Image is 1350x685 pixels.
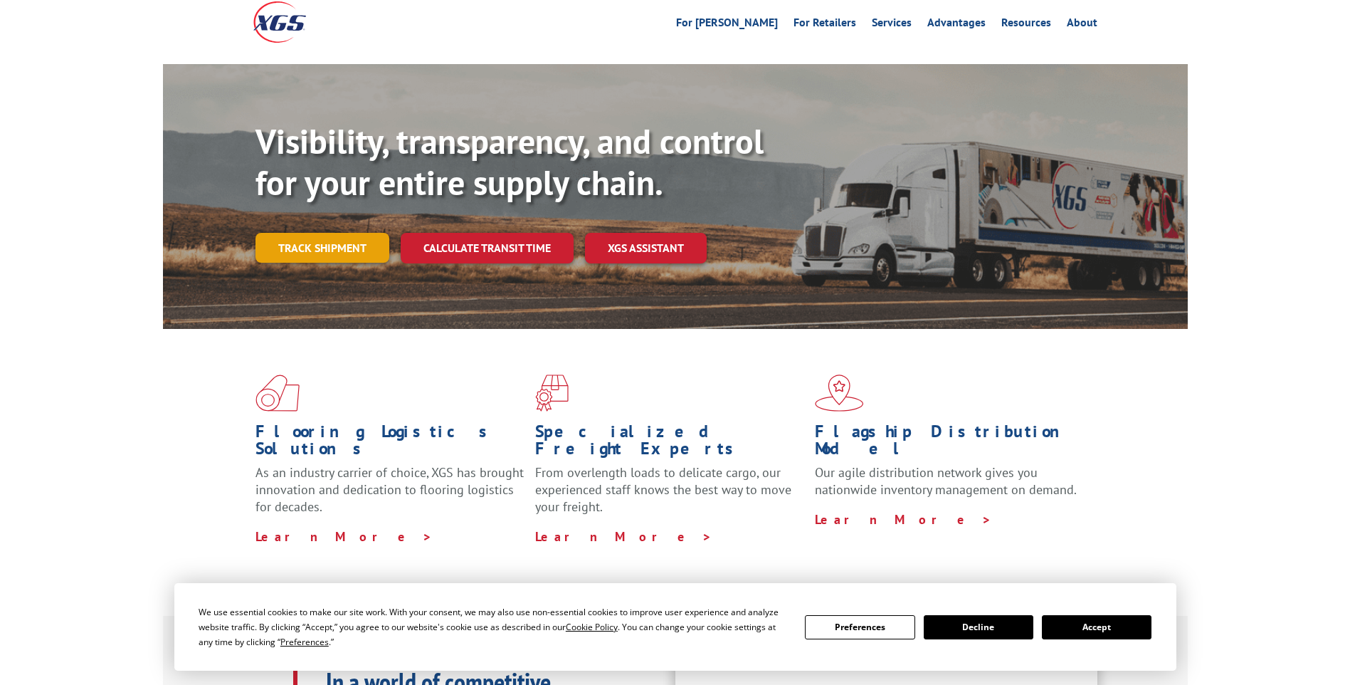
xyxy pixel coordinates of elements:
a: For [PERSON_NAME] [676,17,778,33]
span: Cookie Policy [566,621,618,633]
a: Learn More > [815,511,992,528]
img: xgs-icon-focused-on-flooring-red [535,375,569,412]
b: Visibility, transparency, and control for your entire supply chain. [255,119,764,204]
a: About [1067,17,1097,33]
a: Advantages [927,17,986,33]
a: Services [872,17,912,33]
div: Cookie Consent Prompt [174,583,1176,671]
span: As an industry carrier of choice, XGS has brought innovation and dedication to flooring logistics... [255,464,524,515]
h1: Flagship Distribution Model [815,423,1084,464]
a: Track shipment [255,233,389,263]
button: Decline [924,615,1033,639]
div: We use essential cookies to make our site work. With your consent, we may also use non-essential ... [199,605,788,649]
h1: Flooring Logistics Solutions [255,423,524,464]
a: Calculate transit time [401,233,574,263]
a: Resources [1001,17,1051,33]
a: Learn More > [255,528,433,545]
a: For Retailers [793,17,856,33]
p: From overlength loads to delicate cargo, our experienced staff knows the best way to move your fr... [535,464,804,528]
img: xgs-icon-total-supply-chain-intelligence-red [255,375,300,412]
span: Our agile distribution network gives you nationwide inventory management on demand. [815,464,1077,498]
span: Preferences [280,636,329,648]
a: Learn More > [535,528,712,545]
h1: Specialized Freight Experts [535,423,804,464]
img: xgs-icon-flagship-distribution-model-red [815,375,864,412]
button: Accept [1042,615,1151,639]
a: XGS ASSISTANT [585,233,707,263]
button: Preferences [805,615,914,639]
